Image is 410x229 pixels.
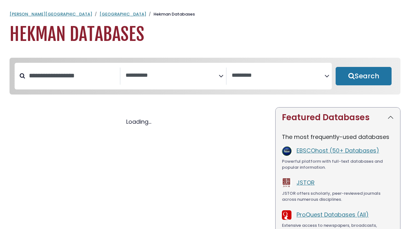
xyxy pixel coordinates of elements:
[10,24,400,45] h1: Hekman Databases
[10,117,268,126] div: Loading...
[336,67,392,85] button: Submit for Search Results
[25,70,120,81] input: Search database by title or keyword
[10,11,400,17] nav: breadcrumb
[297,211,369,219] a: ProQuest Databases (All)
[282,158,394,171] div: Powerful platform with full-text databases and popular information.
[10,58,400,95] nav: Search filters
[99,11,146,17] a: [GEOGRAPHIC_DATA]
[297,147,379,154] a: EBSCOhost (50+ Databases)
[297,179,315,186] a: JSTOR
[282,190,394,203] div: JSTOR offers scholarly, peer-reviewed journals across numerous disciplines.
[282,133,394,141] p: The most frequently-used databases
[10,11,92,17] a: [PERSON_NAME][GEOGRAPHIC_DATA]
[146,11,195,17] li: Hekman Databases
[232,72,325,79] textarea: Search
[126,72,218,79] textarea: Search
[276,108,400,128] button: Featured Databases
